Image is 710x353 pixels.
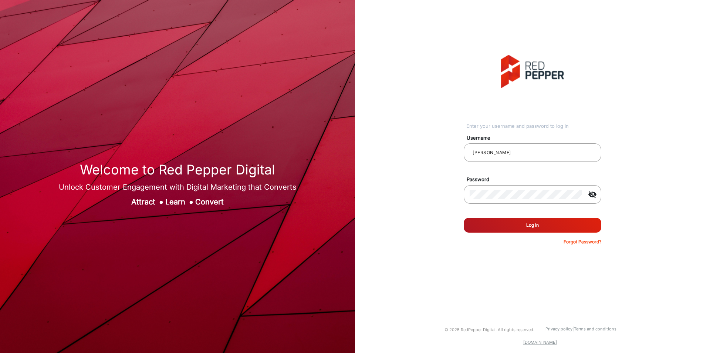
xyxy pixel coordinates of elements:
input: Your username [470,148,595,157]
h1: Welcome to Red Pepper Digital [59,162,297,178]
div: Enter your username and password to log in [466,123,601,130]
a: | [572,326,574,332]
p: Forgot Password? [564,239,601,245]
span: ● [159,197,163,206]
mat-label: Password [461,176,610,183]
button: Log In [464,218,601,233]
a: [DOMAIN_NAME] [523,340,557,345]
div: Attract Learn Convert [59,196,297,207]
img: vmg-logo [501,55,564,88]
a: Terms and conditions [574,326,616,332]
a: Privacy policy [545,326,572,332]
span: ● [189,197,193,206]
div: Unlock Customer Engagement with Digital Marketing that Converts [59,182,297,193]
mat-icon: visibility_off [584,190,601,199]
small: © 2025 RedPepper Digital. All rights reserved. [444,327,534,332]
mat-label: Username [461,134,610,142]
